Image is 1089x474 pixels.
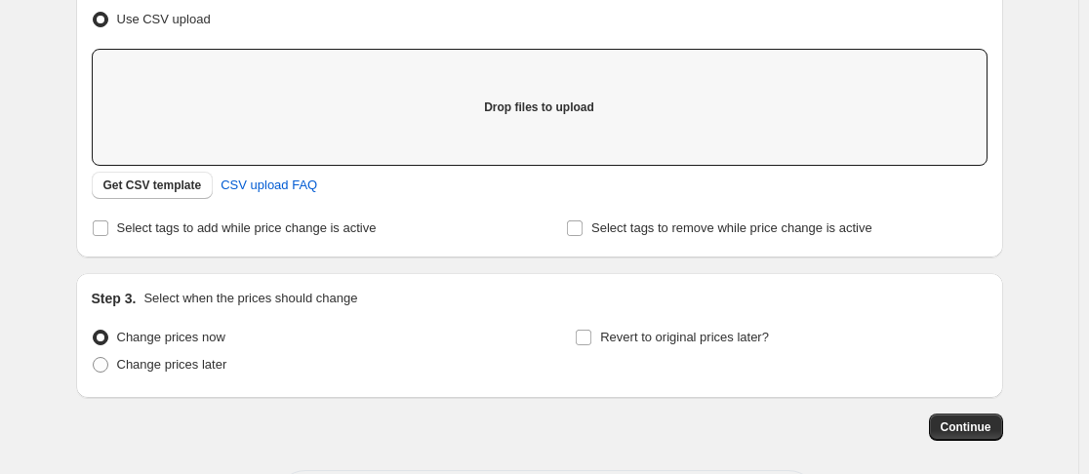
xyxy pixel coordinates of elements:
[103,178,202,193] span: Get CSV template
[117,12,211,26] span: Use CSV upload
[221,176,317,195] span: CSV upload FAQ
[117,220,377,235] span: Select tags to add while price change is active
[209,170,329,201] a: CSV upload FAQ
[92,289,137,308] h2: Step 3.
[503,94,576,121] button: Add files
[92,172,214,199] button: Get CSV template
[591,220,872,235] span: Select tags to remove while price change is active
[514,99,564,115] span: Add files
[143,289,357,308] p: Select when the prices should change
[929,414,1003,441] button: Continue
[941,419,991,435] span: Continue
[117,357,227,372] span: Change prices later
[600,330,769,344] span: Revert to original prices later?
[117,330,225,344] span: Change prices now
